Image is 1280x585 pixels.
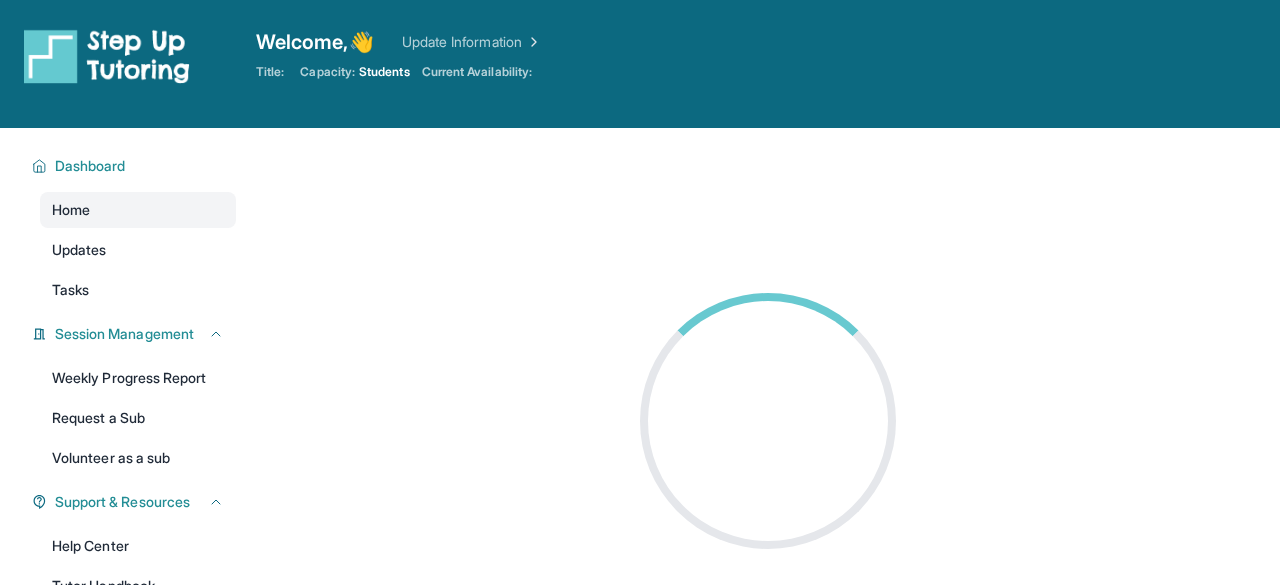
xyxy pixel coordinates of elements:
[40,272,236,308] a: Tasks
[47,324,224,344] button: Session Management
[256,64,284,80] span: Title:
[40,440,236,476] a: Volunteer as a sub
[300,64,355,80] span: Capacity:
[55,324,194,344] span: Session Management
[52,240,107,260] span: Updates
[52,280,89,300] span: Tasks
[422,64,532,80] span: Current Availability:
[40,360,236,396] a: Weekly Progress Report
[359,64,410,80] span: Students
[256,28,374,56] span: Welcome, 👋
[55,156,126,176] span: Dashboard
[40,192,236,228] a: Home
[402,32,542,52] a: Update Information
[47,492,224,512] button: Support & Resources
[52,200,90,220] span: Home
[24,28,190,84] img: logo
[40,528,236,564] a: Help Center
[40,400,236,436] a: Request a Sub
[55,492,190,512] span: Support & Resources
[40,232,236,268] a: Updates
[522,32,542,52] img: Chevron Right
[47,156,224,176] button: Dashboard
